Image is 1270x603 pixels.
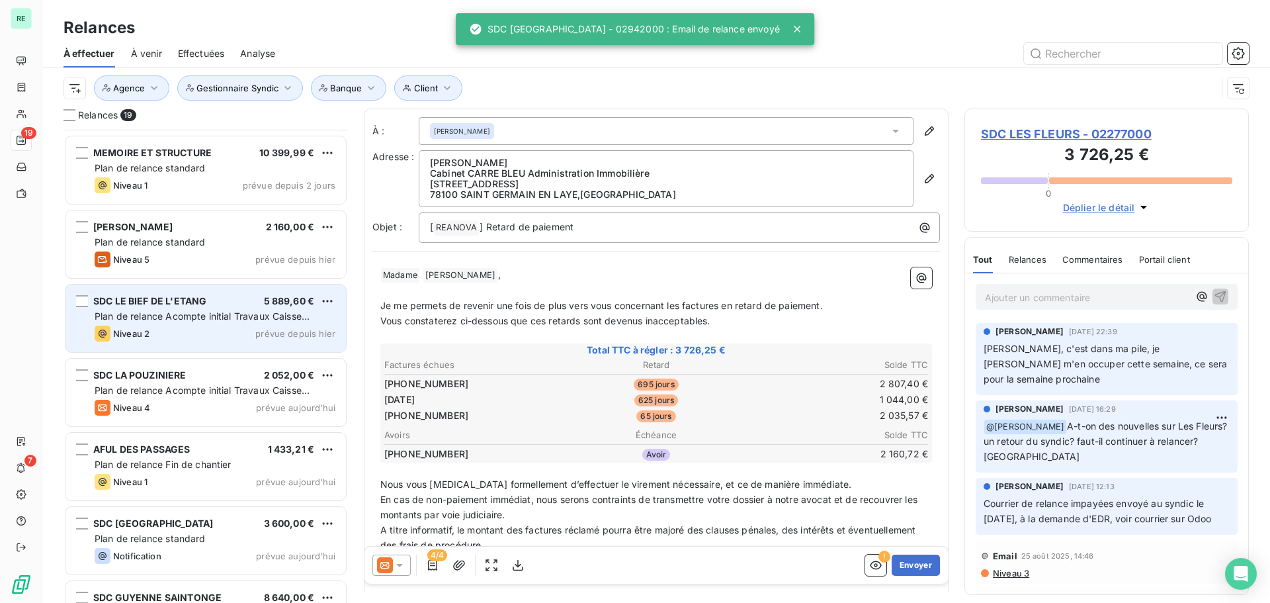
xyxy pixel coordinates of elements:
span: Commentaires [1062,254,1123,265]
span: Plan de relance Acompte initial Travaux Caisse d'Epargne [95,385,310,409]
button: Gestionnaire Syndic [177,75,303,101]
button: Agence [94,75,169,101]
span: Client [414,83,438,93]
span: SDC LA POUZINIERE [93,369,187,381]
th: Retard [566,358,746,372]
span: prévue aujourd’hui [256,402,335,413]
span: [ [430,221,433,232]
span: Email [993,551,1017,561]
span: Portail client [1139,254,1190,265]
span: [PHONE_NUMBER] [384,377,468,391]
span: 65 jours [636,410,675,422]
th: Solde TTC [748,358,929,372]
h3: Relances [63,16,135,40]
span: Niveau 5 [113,254,149,265]
span: Relances [1009,254,1046,265]
p: [PERSON_NAME] [430,158,902,168]
span: 1 433,21 € [268,443,315,455]
span: 2 052,00 € [264,369,315,381]
span: prévue depuis hier [255,328,335,339]
button: Client [394,75,462,101]
span: prévue aujourd’hui [256,477,335,487]
span: 2 160,00 € [266,221,315,232]
span: MEMOIRE ET STRUCTURE [93,147,212,158]
span: prévue depuis hier [255,254,335,265]
span: [PERSON_NAME] [995,403,1064,415]
span: Agence [113,83,145,93]
th: Avoirs [384,428,564,442]
div: grid [63,130,348,603]
span: Vous constaterez ci-dessous que ces retards sont devenus inacceptables. [380,315,710,326]
span: Tout [973,254,993,265]
div: Open Intercom Messenger [1225,558,1257,590]
span: [DATE] 22:39 [1069,328,1117,336]
span: 625 jours [634,394,678,406]
span: prévue depuis 2 jours [243,180,335,191]
span: Courrier de relance impayées envoyé au syndic le [DATE], à la demande d'EDR, voir courrier sur Odoo [984,498,1212,524]
span: Déplier le détail [1063,201,1135,214]
span: Notification [113,551,161,561]
span: SDC LE BIEF DE L'ETANG [93,295,206,306]
span: ] Retard de paiement [480,221,573,232]
span: A-t-on des nouvelles sur Les Fleurs? un retour du syndic? faut-il continuer à relancer? [GEOGRAPH... [984,420,1230,463]
span: A titre informatif, le montant des factures réclamé pourra être majoré des clauses pénales, des i... [380,524,918,551]
span: AFUL DES PASSAGES [93,443,190,455]
span: [DATE] 16:29 [1069,405,1116,413]
span: Niveau 3 [992,568,1029,579]
span: SDC GUYENNE SAINTONGE [93,592,222,603]
span: Plan de relance Acompte initial Travaux Caisse d'Epargne [95,310,310,335]
span: Je me permets de revenir une fois de plus vers vous concernant les factures en retard de paiement. [380,300,823,311]
span: [DATE] 12:13 [1069,483,1115,490]
span: 19 [120,109,136,121]
td: 2 807,40 € [748,377,929,391]
td: 1 044,00 € [748,393,929,407]
span: [PERSON_NAME], c'est dans ma pile, je [PERSON_NAME] m'en occuper cette semaine, ce sera pour la s... [984,343,1230,385]
h3: 3 726,25 € [981,143,1232,169]
span: [PERSON_NAME] [434,126,490,136]
span: [PERSON_NAME] [93,221,173,232]
span: Madame [381,268,419,283]
span: À effectuer [63,47,115,60]
span: prévue aujourd’hui [256,551,335,561]
span: Relances [78,109,118,122]
button: Déplier le détail [1059,200,1155,215]
span: Nous vous [MEDICAL_DATA] formellement d’effectuer le virement nécessaire, et ce de manière immédi... [380,479,851,490]
span: Effectuées [178,47,225,60]
p: Cabinet CARRE BLEU Administration Immobilière [430,168,902,179]
span: Gestionnaire Syndic [196,83,278,93]
div: SDC [GEOGRAPHIC_DATA] - 02942000 : Email de relance envoyé [469,17,780,41]
span: [PERSON_NAME] [995,481,1064,492]
th: Échéance [566,428,746,442]
td: [PHONE_NUMBER] [384,447,564,461]
span: Niveau 2 [113,328,149,339]
span: Avoir [642,449,671,461]
input: Rechercher [1024,43,1222,64]
span: Plan de relance Fin de chantier [95,459,232,470]
td: 2 035,57 € [748,408,929,423]
button: Banque [311,75,386,101]
span: [PERSON_NAME] [995,326,1064,338]
div: RE [11,8,32,29]
span: À venir [131,47,162,60]
span: Niveau 4 [113,402,150,413]
span: Objet : [372,221,402,232]
span: 695 jours [634,379,678,391]
td: 2 160,72 € [748,447,929,461]
th: Factures échues [384,358,564,372]
span: SDC LES FLEURS - 02277000 [981,125,1232,143]
span: 4/4 [427,549,447,561]
span: 10 399,99 € [259,147,314,158]
span: Plan de relance standard [95,236,206,248]
span: SDC [GEOGRAPHIC_DATA] [93,518,213,529]
span: [PERSON_NAME] [423,268,497,283]
span: 0 [1046,188,1051,199]
span: Analyse [240,47,275,60]
span: 7 [24,455,36,467]
p: [STREET_ADDRESS] [430,179,902,189]
span: 8 640,00 € [264,592,315,603]
span: , [498,269,501,280]
span: [DATE] [384,393,415,406]
th: Solde TTC [748,428,929,442]
span: [PHONE_NUMBER] [384,409,468,422]
span: Plan de relance standard [95,533,206,544]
